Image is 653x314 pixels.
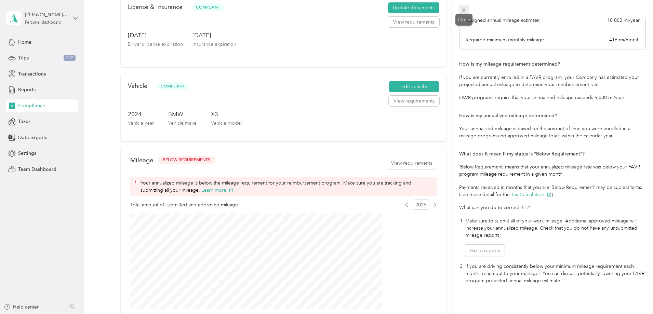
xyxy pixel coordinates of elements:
[466,17,540,24] div: Assigned annual mileage estimate:
[466,36,545,43] div: Required minimum monthly mileage:
[459,94,646,101] div: FAVR programs require that your annualized mileage exceeds 5,000 mi/year.
[459,125,646,139] div: Your annualized mileage is based on the amount of time you were enrolled in a mileage program and...
[465,217,646,257] li: Make sure to submit all of your work mileage. Additional approved mileage will increase your annu...
[459,150,646,158] div: What does it mean if my status is “Below Requirement”?
[465,245,505,257] button: Go to reports
[459,184,646,198] div: Payments received in months that you are ‘Below Requirement’ may be subject to tax (see more deta...
[459,60,646,68] div: How is my mileage requirement determined?
[607,17,640,24] div: 10,000 mi/year
[459,163,646,178] div: ‘Below Requirement‘ means that your annualized mileage rate was below your FAVR program mileage r...
[465,263,646,284] li: If you are driving consistently below your minimum mileage requirement each month, reach out to y...
[615,276,653,314] iframe: Everlance-gr Chat Button Frame
[459,112,646,119] div: How is my annualized mileage determined?
[459,204,646,211] div: What can you do to correct this?
[609,36,640,43] div: 416 mi/month
[455,14,472,26] div: Close
[459,74,646,88] div: If you are currently enrolled in a FAVR program, your Company has estimated your projected annual...
[511,191,551,198] button: Tax Calculation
